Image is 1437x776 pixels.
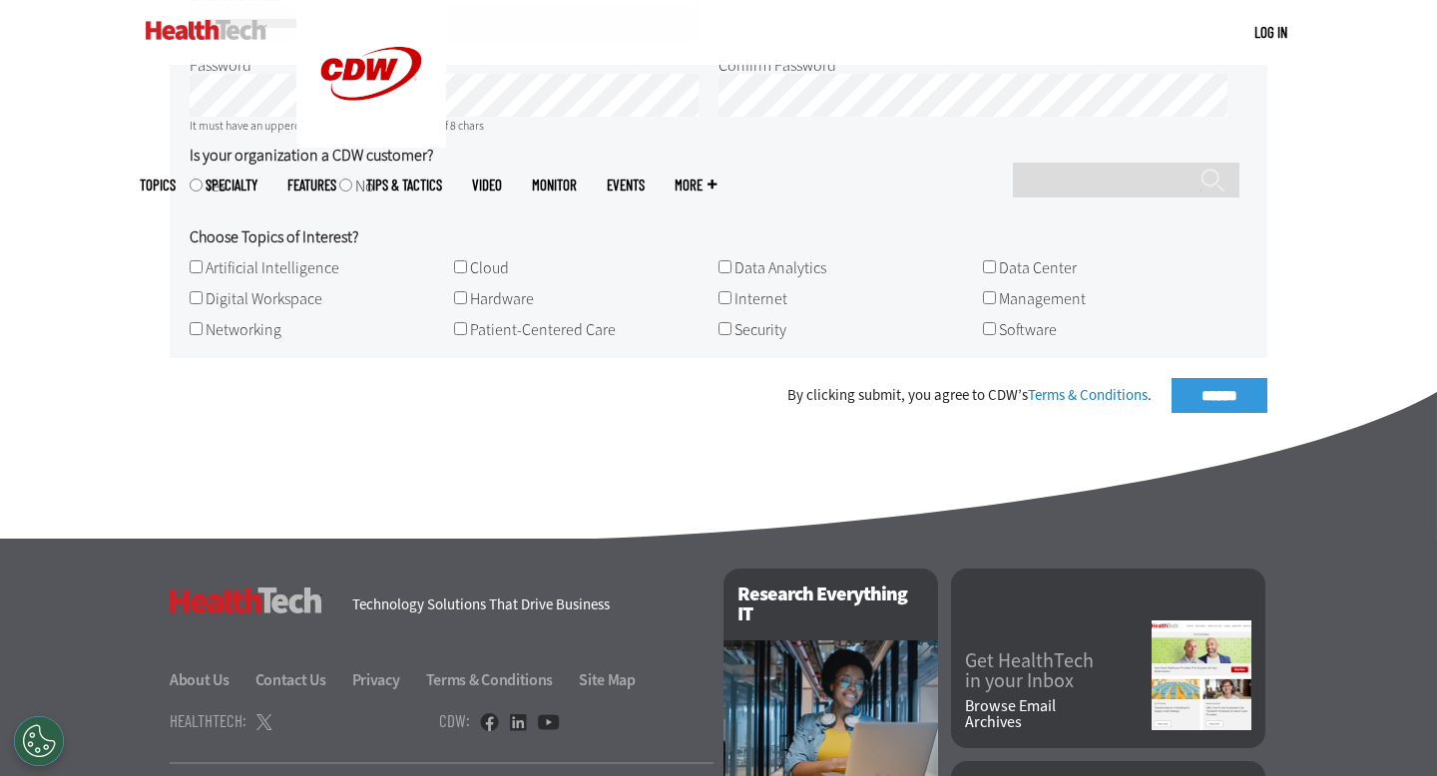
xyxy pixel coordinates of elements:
[1254,23,1287,41] a: Log in
[366,178,442,193] a: Tips & Tactics
[1254,22,1287,43] div: User menu
[352,669,423,690] a: Privacy
[206,178,257,193] span: Specialty
[14,716,64,766] div: Cookies Settings
[734,257,826,278] label: Data Analytics
[146,20,266,40] img: Home
[426,669,577,690] a: Terms & Conditions
[965,698,1152,730] a: Browse EmailArchives
[999,319,1057,340] label: Software
[470,319,616,340] label: Patient-Centered Care
[734,288,787,309] label: Internet
[532,178,577,193] a: MonITor
[999,257,1077,278] label: Data Center
[472,178,502,193] a: Video
[723,569,938,640] h2: Research Everything IT
[999,288,1086,309] label: Management
[296,132,446,153] a: CDW
[439,712,470,729] h4: CDW:
[140,178,176,193] span: Topics
[675,178,717,193] span: More
[170,712,246,729] h4: HealthTech:
[1028,385,1148,405] a: Terms & Conditions
[170,669,252,690] a: About Us
[607,178,645,193] a: Events
[190,229,358,245] span: Choose Topics of Interest?
[206,319,281,340] label: Networking
[206,257,339,278] label: Artificial Intelligence
[470,288,534,309] label: Hardware
[787,388,1152,403] div: By clicking submit, you agree to CDW’s .
[1152,620,1251,730] img: newsletter screenshot
[579,669,636,690] a: Site Map
[255,669,349,690] a: Contact Us
[965,651,1152,691] a: Get HealthTechin your Inbox
[14,716,64,766] button: Open Preferences
[734,319,786,340] label: Security
[287,178,336,193] a: Features
[206,288,322,309] label: Digital Workspace
[170,587,322,613] h3: HealthTech
[352,597,699,612] h4: Technology Solutions That Drive Business
[470,257,509,278] label: Cloud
